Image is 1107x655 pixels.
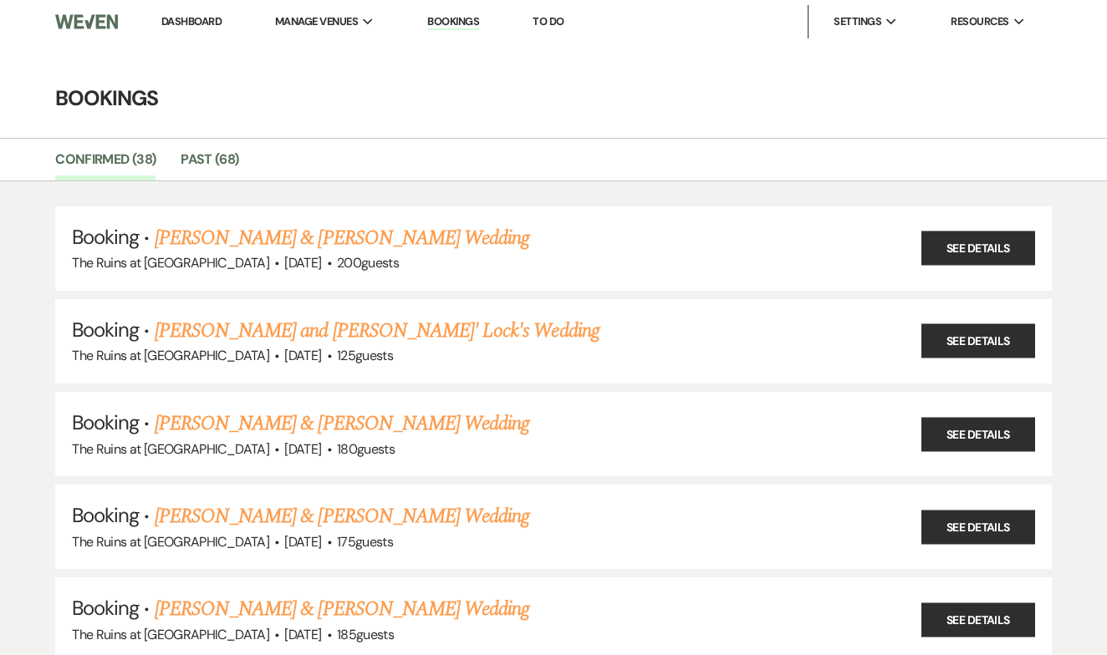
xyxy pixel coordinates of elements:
[72,595,139,621] span: Booking
[155,501,529,531] a: [PERSON_NAME] & [PERSON_NAME] Wedding
[921,510,1035,544] a: See Details
[155,316,599,346] a: [PERSON_NAME] and [PERSON_NAME]' Lock's Wedding
[337,254,399,272] span: 200 guests
[834,13,881,30] span: Settings
[533,14,564,28] a: To Do
[155,409,529,439] a: [PERSON_NAME] & [PERSON_NAME] Wedding
[284,626,321,643] span: [DATE]
[921,324,1035,358] a: See Details
[55,4,118,39] img: Weven Logo
[72,409,139,435] span: Booking
[181,149,238,180] a: Past (68)
[72,224,139,250] span: Booking
[55,149,156,180] a: Confirmed (38)
[337,626,394,643] span: 185 guests
[284,254,321,272] span: [DATE]
[72,317,139,343] span: Booking
[72,502,139,528] span: Booking
[155,594,529,624] a: [PERSON_NAME] & [PERSON_NAME] Wedding
[951,13,1008,30] span: Resources
[275,13,358,30] span: Manage Venues
[72,440,269,458] span: The Ruins at [GEOGRAPHIC_DATA]
[72,533,269,551] span: The Ruins at [GEOGRAPHIC_DATA]
[921,602,1035,637] a: See Details
[72,347,269,364] span: The Ruins at [GEOGRAPHIC_DATA]
[337,533,393,551] span: 175 guests
[72,626,269,643] span: The Ruins at [GEOGRAPHIC_DATA]
[921,417,1035,451] a: See Details
[337,440,395,458] span: 180 guests
[284,347,321,364] span: [DATE]
[427,14,479,30] a: Bookings
[72,254,269,272] span: The Ruins at [GEOGRAPHIC_DATA]
[284,533,321,551] span: [DATE]
[921,231,1035,266] a: See Details
[155,223,529,253] a: [PERSON_NAME] & [PERSON_NAME] Wedding
[337,347,393,364] span: 125 guests
[161,14,222,28] a: Dashboard
[284,440,321,458] span: [DATE]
